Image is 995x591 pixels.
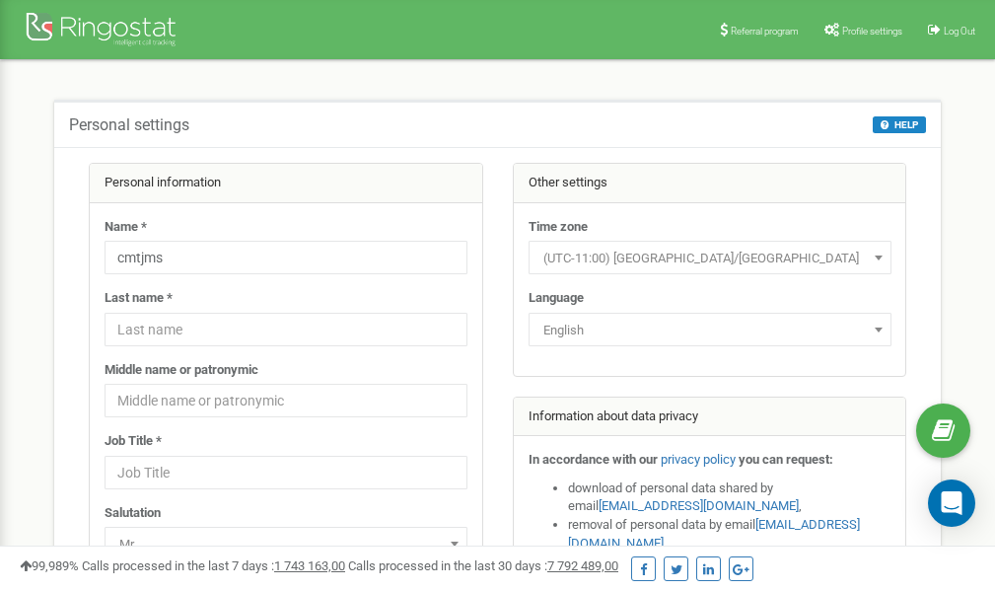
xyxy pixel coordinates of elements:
span: English [535,317,885,344]
div: Open Intercom Messenger [928,480,975,527]
div: Information about data privacy [514,398,906,437]
u: 7 792 489,00 [547,558,618,573]
label: Last name * [105,289,173,308]
span: Profile settings [842,26,902,37]
label: Salutation [105,504,161,523]
input: Name [105,241,467,274]
label: Middle name or patronymic [105,361,258,380]
label: Time zone [529,218,588,237]
strong: you can request: [739,452,833,467]
h5: Personal settings [69,116,189,134]
span: Mr. [105,527,467,560]
li: download of personal data shared by email , [568,480,891,516]
input: Middle name or patronymic [105,384,467,417]
span: Referral program [731,26,799,37]
div: Personal information [90,164,482,203]
input: Job Title [105,456,467,489]
span: Calls processed in the last 7 days : [82,558,345,573]
span: (UTC-11:00) Pacific/Midway [535,245,885,272]
label: Job Title * [105,432,162,451]
a: [EMAIL_ADDRESS][DOMAIN_NAME] [599,498,799,513]
strong: In accordance with our [529,452,658,467]
label: Language [529,289,584,308]
span: Mr. [111,531,461,558]
li: removal of personal data by email , [568,516,891,553]
input: Last name [105,313,467,346]
span: Calls processed in the last 30 days : [348,558,618,573]
span: English [529,313,891,346]
div: Other settings [514,164,906,203]
span: 99,989% [20,558,79,573]
button: HELP [873,116,926,133]
span: (UTC-11:00) Pacific/Midway [529,241,891,274]
label: Name * [105,218,147,237]
u: 1 743 163,00 [274,558,345,573]
span: Log Out [944,26,975,37]
a: privacy policy [661,452,736,467]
